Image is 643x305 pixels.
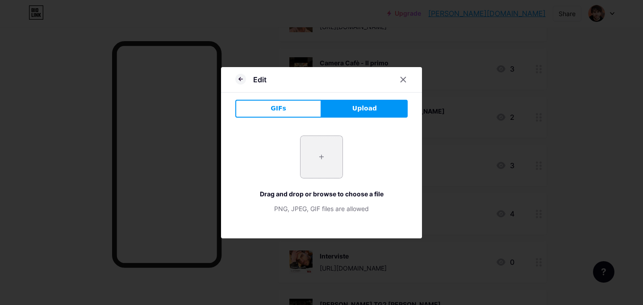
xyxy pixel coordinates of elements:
[352,104,377,113] span: Upload
[235,100,321,118] button: GIFs
[271,104,286,113] span: GIFs
[253,74,267,85] div: Edit
[321,100,408,118] button: Upload
[235,204,408,213] div: PNG, JPEG, GIF files are allowed
[235,189,408,199] div: Drag and drop or browse to choose a file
